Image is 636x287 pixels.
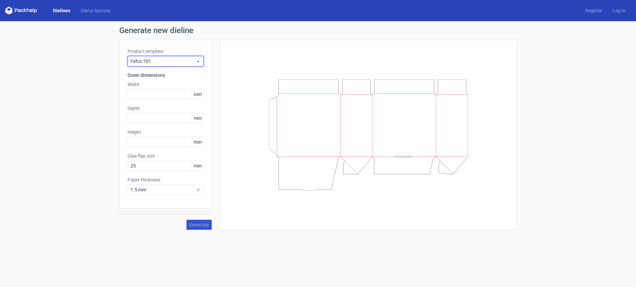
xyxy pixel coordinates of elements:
[128,81,204,88] label: Width
[128,72,204,78] h3: Outer dimensions
[192,161,203,171] span: mm
[128,48,204,55] label: Product template
[192,89,203,99] span: mm
[128,105,204,112] label: Depth
[192,137,203,147] span: mm
[192,113,203,123] span: mm
[131,186,196,193] span: 1.5 mm
[128,176,204,183] label: Paper thickness
[76,7,115,14] a: Diecut layouts
[48,7,76,14] a: Dielines
[580,7,608,14] a: Register
[128,153,204,159] label: Glue flap size
[608,7,631,14] a: Log in
[131,58,196,65] span: Fefco 701
[119,26,517,34] h1: Generate new dieline
[128,129,204,135] label: Height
